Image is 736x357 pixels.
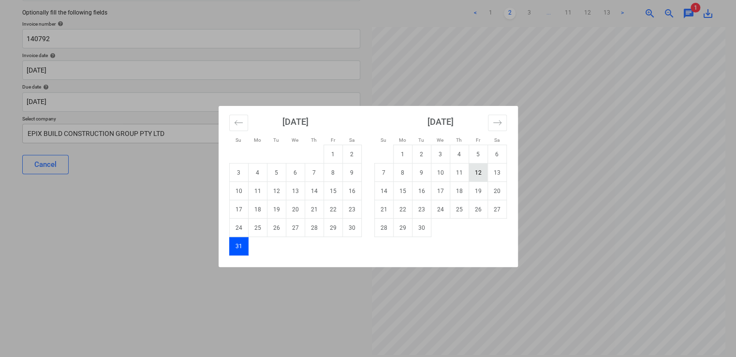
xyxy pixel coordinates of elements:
td: Saturday, August 30, 2025 [342,219,361,237]
iframe: Chat Widget [688,311,736,357]
td: Sunday, August 10, 2025 [229,182,248,200]
td: Thursday, September 18, 2025 [450,182,469,200]
td: Tuesday, August 19, 2025 [267,200,286,219]
td: Sunday, September 7, 2025 [374,164,393,182]
td: Thursday, September 11, 2025 [450,164,469,182]
small: Tu [273,137,279,143]
td: Saturday, September 6, 2025 [487,145,506,164]
small: Su [381,137,386,143]
td: Saturday, August 23, 2025 [342,200,361,219]
td: Tuesday, August 5, 2025 [267,164,286,182]
td: Selected. Sunday, August 31, 2025 [229,237,248,255]
td: Wednesday, August 20, 2025 [286,200,305,219]
td: Monday, August 18, 2025 [248,200,267,219]
td: Tuesday, September 23, 2025 [412,200,431,219]
td: Tuesday, September 9, 2025 [412,164,431,182]
td: Friday, August 15, 2025 [324,182,342,200]
td: Wednesday, September 24, 2025 [431,200,450,219]
td: Friday, August 8, 2025 [324,164,342,182]
td: Thursday, September 25, 2025 [450,200,469,219]
small: Mo [254,137,261,143]
small: We [292,137,298,143]
td: Wednesday, September 17, 2025 [431,182,450,200]
td: Sunday, August 24, 2025 [229,219,248,237]
td: Friday, September 26, 2025 [469,200,487,219]
small: Fr [476,137,480,143]
td: Friday, September 5, 2025 [469,145,487,164]
td: Sunday, September 28, 2025 [374,219,393,237]
td: Thursday, September 4, 2025 [450,145,469,164]
td: Thursday, August 21, 2025 [305,200,324,219]
td: Friday, August 22, 2025 [324,200,342,219]
td: Friday, August 29, 2025 [324,219,342,237]
td: Saturday, August 2, 2025 [342,145,361,164]
td: Wednesday, September 10, 2025 [431,164,450,182]
td: Saturday, September 13, 2025 [487,164,506,182]
td: Wednesday, August 27, 2025 [286,219,305,237]
td: Monday, September 1, 2025 [393,145,412,164]
small: Th [456,137,462,143]
small: Sa [494,137,500,143]
td: Sunday, September 21, 2025 [374,200,393,219]
td: Monday, August 11, 2025 [248,182,267,200]
small: Su [236,137,241,143]
td: Tuesday, September 30, 2025 [412,219,431,237]
td: Monday, September 15, 2025 [393,182,412,200]
small: Mo [399,137,406,143]
td: Wednesday, August 13, 2025 [286,182,305,200]
td: Monday, August 4, 2025 [248,164,267,182]
td: Thursday, August 7, 2025 [305,164,324,182]
td: Sunday, August 17, 2025 [229,200,248,219]
td: Monday, September 8, 2025 [393,164,412,182]
td: Sunday, August 3, 2025 [229,164,248,182]
td: Sunday, September 14, 2025 [374,182,393,200]
td: Monday, September 29, 2025 [393,219,412,237]
td: Monday, August 25, 2025 [248,219,267,237]
small: Fr [331,137,335,143]
button: Move forward to switch to the next month. [488,115,507,131]
td: Friday, August 1, 2025 [324,145,342,164]
div: Calendar [219,106,518,267]
td: Thursday, August 28, 2025 [305,219,324,237]
button: Move backward to switch to the previous month. [229,115,248,131]
td: Saturday, September 20, 2025 [487,182,506,200]
td: Wednesday, September 3, 2025 [431,145,450,164]
td: Saturday, September 27, 2025 [487,200,506,219]
small: Tu [418,137,424,143]
small: Sa [349,137,354,143]
td: Saturday, August 9, 2025 [342,164,361,182]
strong: [DATE] [427,117,454,127]
td: Tuesday, August 12, 2025 [267,182,286,200]
td: Friday, September 19, 2025 [469,182,487,200]
small: We [437,137,443,143]
small: Th [311,137,317,143]
td: Monday, September 22, 2025 [393,200,412,219]
td: Tuesday, September 16, 2025 [412,182,431,200]
td: Tuesday, September 2, 2025 [412,145,431,164]
strong: [DATE] [282,117,309,127]
td: Wednesday, August 6, 2025 [286,164,305,182]
td: Tuesday, August 26, 2025 [267,219,286,237]
td: Thursday, August 14, 2025 [305,182,324,200]
td: Saturday, August 16, 2025 [342,182,361,200]
td: Friday, September 12, 2025 [469,164,487,182]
